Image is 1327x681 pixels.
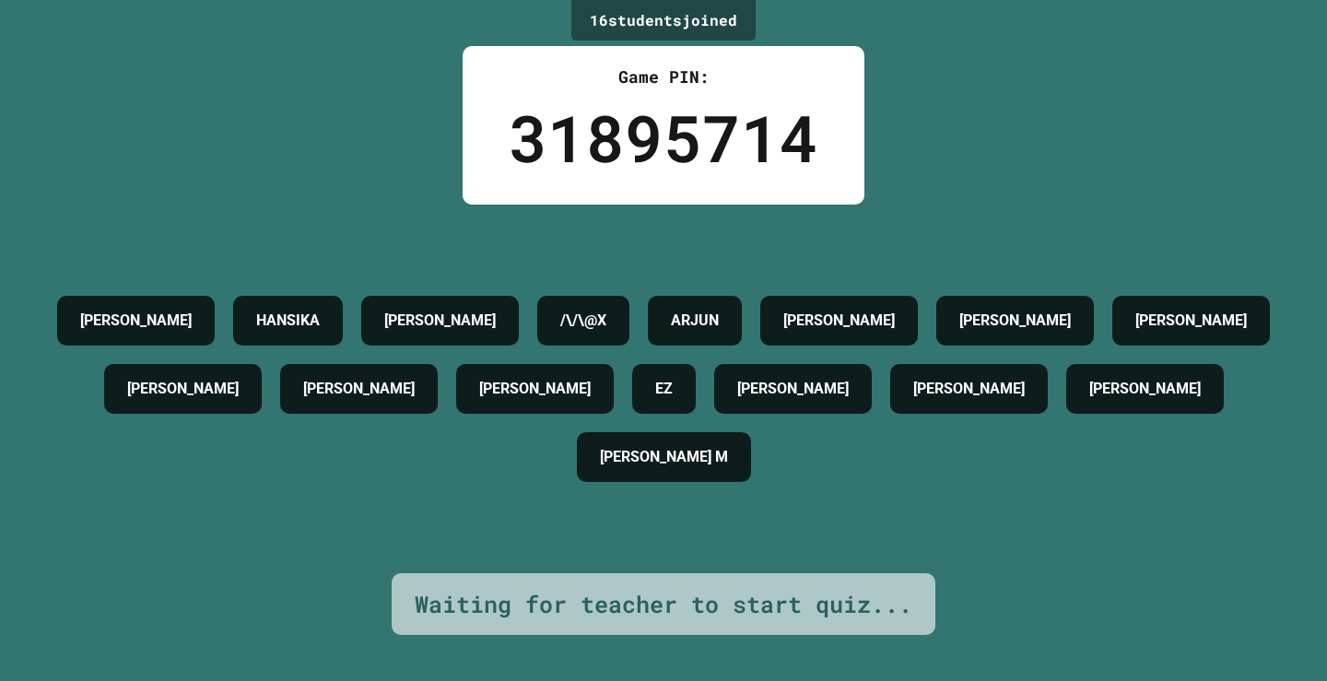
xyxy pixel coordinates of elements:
[655,378,673,400] h4: EZ
[509,89,818,186] div: 31895714
[671,310,719,332] h4: ARJUN
[127,378,239,400] h4: [PERSON_NAME]
[737,378,849,400] h4: [PERSON_NAME]
[959,310,1071,332] h4: [PERSON_NAME]
[256,310,320,332] h4: HANSIKA
[303,378,415,400] h4: [PERSON_NAME]
[560,310,606,332] h4: /\/\@X
[783,310,895,332] h4: [PERSON_NAME]
[384,310,496,332] h4: [PERSON_NAME]
[479,378,591,400] h4: [PERSON_NAME]
[1089,378,1201,400] h4: [PERSON_NAME]
[80,310,192,332] h4: [PERSON_NAME]
[600,446,728,468] h4: [PERSON_NAME] M
[913,378,1025,400] h4: [PERSON_NAME]
[509,65,818,89] div: Game PIN:
[1135,310,1247,332] h4: [PERSON_NAME]
[415,587,912,622] div: Waiting for teacher to start quiz...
